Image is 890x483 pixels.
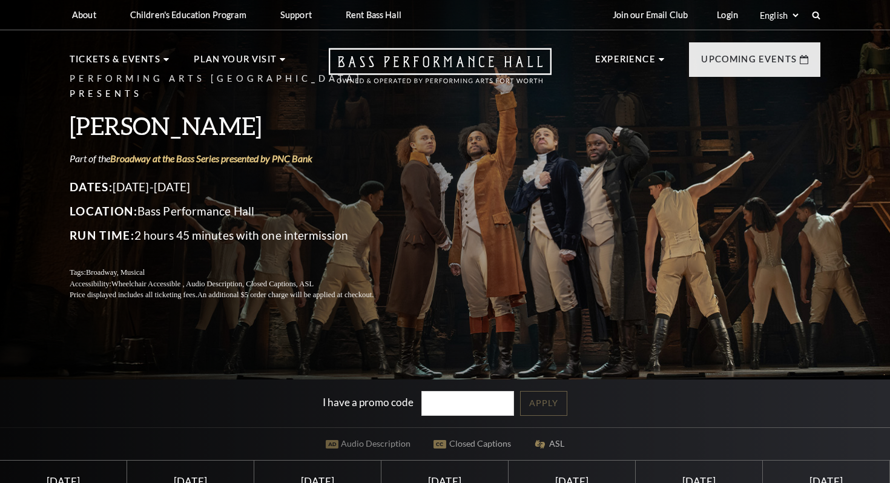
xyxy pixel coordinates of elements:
[86,268,145,277] span: Broadway, Musical
[346,10,401,20] p: Rent Bass Hall
[70,52,160,74] p: Tickets & Events
[72,10,96,20] p: About
[70,152,403,165] p: Part of the
[280,10,312,20] p: Support
[130,10,246,20] p: Children's Education Program
[70,289,403,301] p: Price displayed includes all ticketing fees.
[323,395,414,408] label: I have a promo code
[110,153,312,164] a: Broadway at the Bass Series presented by PNC Bank
[701,52,797,74] p: Upcoming Events
[111,280,314,288] span: Wheelchair Accessible , Audio Description, Closed Captions, ASL
[70,278,403,290] p: Accessibility:
[197,291,374,299] span: An additional $5 order charge will be applied at checkout.
[595,52,656,74] p: Experience
[70,110,403,141] h3: [PERSON_NAME]
[70,228,134,242] span: Run Time:
[70,177,403,197] p: [DATE]-[DATE]
[70,267,403,278] p: Tags:
[70,226,403,245] p: 2 hours 45 minutes with one intermission
[70,202,403,221] p: Bass Performance Hall
[194,52,277,74] p: Plan Your Visit
[70,180,113,194] span: Dates:
[70,204,137,218] span: Location:
[757,10,800,21] select: Select:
